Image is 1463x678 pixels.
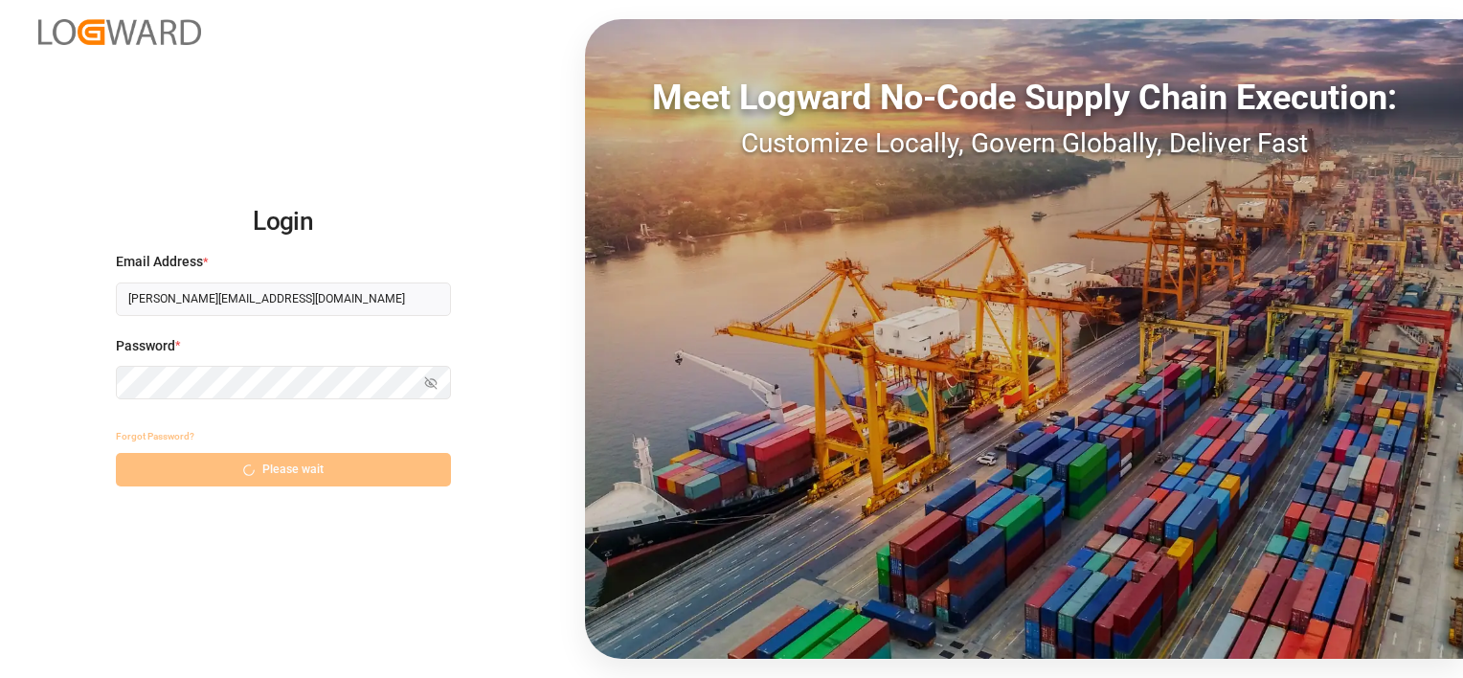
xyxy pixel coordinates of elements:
input: Enter your email [116,282,451,316]
span: Password [116,336,175,356]
h2: Login [116,192,451,253]
span: Email Address [116,252,203,272]
img: Logward_new_orange.png [38,19,201,45]
div: Meet Logward No-Code Supply Chain Execution: [585,72,1463,124]
div: Customize Locally, Govern Globally, Deliver Fast [585,124,1463,164]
